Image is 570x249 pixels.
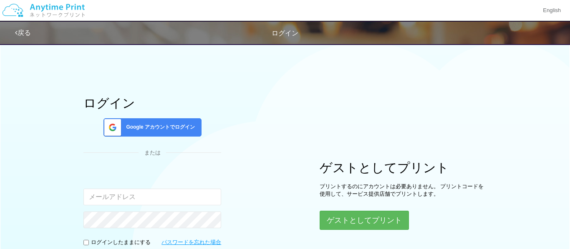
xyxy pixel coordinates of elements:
[83,189,221,205] input: メールアドレス
[123,124,195,131] span: Google アカウントでログイン
[272,30,298,37] span: ログイン
[320,211,409,230] button: ゲストとしてプリント
[320,161,487,174] h1: ゲストとしてプリント
[320,183,487,198] p: プリントするのにアカウントは必要ありません。 プリントコードを使用して、サービス提供店舗でプリントします。
[83,96,221,110] h1: ログイン
[15,29,31,36] a: 戻る
[161,239,221,247] a: パスワードを忘れた場合
[83,149,221,157] div: または
[91,239,151,247] p: ログインしたままにする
